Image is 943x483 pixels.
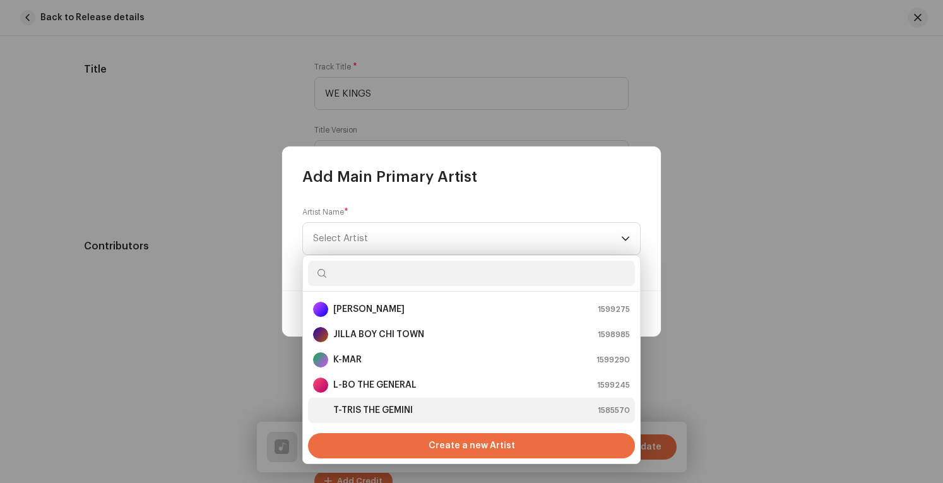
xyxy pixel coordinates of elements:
label: Artist Name [302,207,348,217]
strong: JILLA BOY CHI TOWN [333,328,424,341]
img: 28946c06-1905-4eb5-8b70-ed4df10f747a [313,403,328,418]
strong: K-MAR [333,354,362,366]
li: L-BO THE GENERAL [308,373,635,398]
span: Select Artist [313,223,621,254]
li: K-MAR [308,347,635,373]
span: 1599290 [596,354,630,366]
span: Select Artist [313,234,368,243]
div: dropdown trigger [621,223,630,254]
li: ADRIAN DIDUCH [308,297,635,322]
strong: T-TRIS THE GEMINI [333,404,413,417]
span: 1585570 [598,404,630,417]
li: T-TRIS THE GEMINI [308,398,635,423]
strong: [PERSON_NAME] [333,303,405,316]
span: 1598985 [598,328,630,341]
strong: L-BO THE GENERAL [333,379,417,391]
span: Create a new Artist [429,433,515,458]
span: 1599245 [597,379,630,391]
span: 1599275 [598,303,630,316]
li: JILLA BOY CHI TOWN [308,322,635,347]
span: Add Main Primary Artist [302,167,477,187]
li: WHATAROLL MUSIC [308,423,635,448]
ul: Option List [303,292,640,453]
